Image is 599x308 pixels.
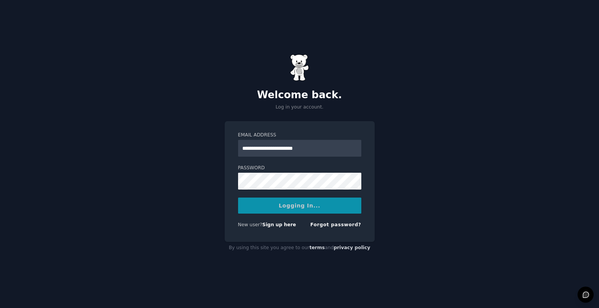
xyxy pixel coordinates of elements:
img: Gummy Bear [290,54,309,81]
a: terms [309,245,325,250]
a: Sign up here [262,222,296,227]
p: Log in your account. [225,104,375,111]
label: Password [238,165,361,172]
a: privacy policy [334,245,370,250]
label: Email Address [238,132,361,139]
h2: Welcome back. [225,89,375,101]
a: Forgot password? [310,222,361,227]
div: By using this site you agree to our and [225,242,375,254]
span: New user? [238,222,263,227]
